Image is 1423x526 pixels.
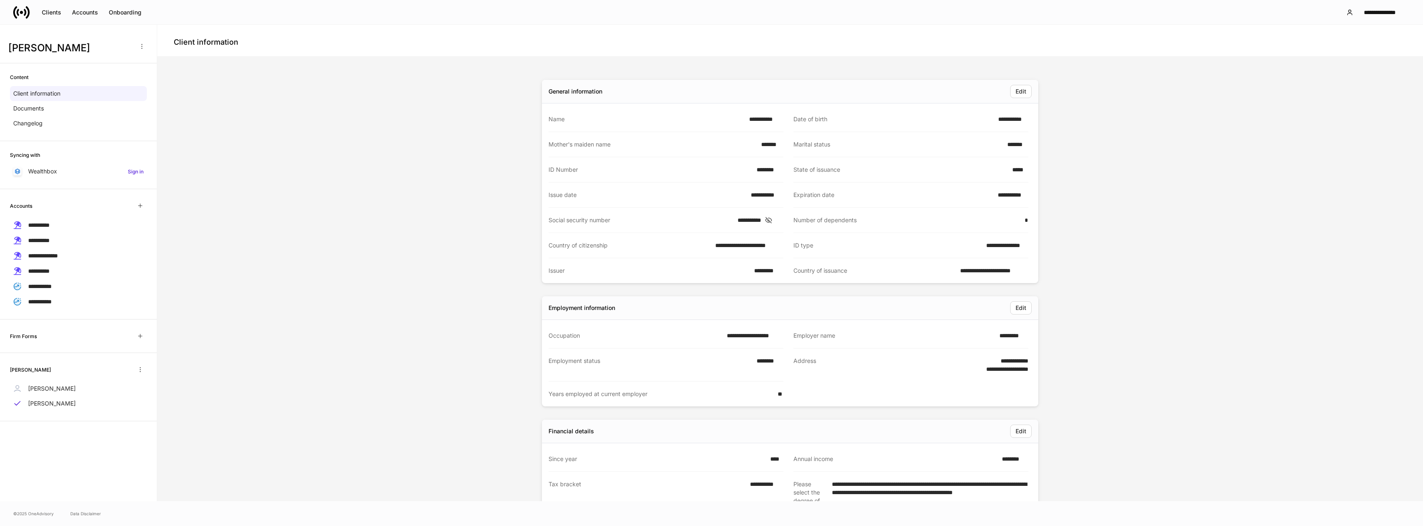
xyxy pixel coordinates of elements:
p: [PERSON_NAME] [28,384,76,393]
p: Changelog [13,119,43,127]
div: Number of dependents [793,216,1020,224]
a: Documents [10,101,147,116]
div: Since year [549,455,765,463]
div: Country of citizenship [549,241,710,250]
div: Edit [1016,427,1026,435]
div: Country of issuance [793,267,955,275]
h6: [PERSON_NAME] [10,366,51,374]
div: Edit [1016,304,1026,312]
div: Clients [42,8,61,17]
div: Marital status [793,140,1002,149]
button: Onboarding [103,6,147,19]
h6: Sign in [128,168,144,175]
h6: Syncing with [10,151,40,159]
div: State of issuance [793,166,1007,174]
div: Occupation [549,331,722,340]
p: [PERSON_NAME] [28,399,76,408]
div: ID Number [549,166,752,174]
div: Annual income [793,455,997,463]
button: Edit [1010,425,1032,438]
div: Edit [1016,87,1026,96]
h6: Firm Forms [10,332,37,340]
div: Employment information [549,304,615,312]
div: Date of birth [793,115,993,123]
p: Documents [13,104,44,113]
h4: Client information [174,37,238,47]
button: Edit [1010,301,1032,315]
div: Employer name [793,331,994,340]
div: Expiration date [793,191,993,199]
h6: Accounts [10,202,32,210]
div: Mother's maiden name [549,140,756,149]
button: Clients [36,6,67,19]
a: [PERSON_NAME] [10,381,147,396]
p: Client information [13,89,60,98]
div: Address [793,357,962,373]
a: [PERSON_NAME] [10,396,147,411]
div: Employment status [549,357,752,373]
a: Client information [10,86,147,101]
span: © 2025 OneAdvisory [13,510,54,517]
div: Accounts [72,8,98,17]
button: Edit [1010,85,1032,98]
div: Onboarding [109,8,141,17]
div: Issue date [549,191,746,199]
div: General information [549,87,602,96]
div: Financial details [549,427,594,435]
div: Social security number [549,216,733,224]
a: Data Disclaimer [70,510,101,517]
div: Years employed at current employer [549,390,773,398]
h3: [PERSON_NAME] [8,41,132,55]
a: Changelog [10,116,147,131]
a: WealthboxSign in [10,164,147,179]
button: Accounts [67,6,103,19]
div: Issuer [549,267,749,275]
div: ID type [793,241,981,250]
div: Name [549,115,744,123]
h6: Content [10,73,29,81]
p: Wealthbox [28,167,57,175]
